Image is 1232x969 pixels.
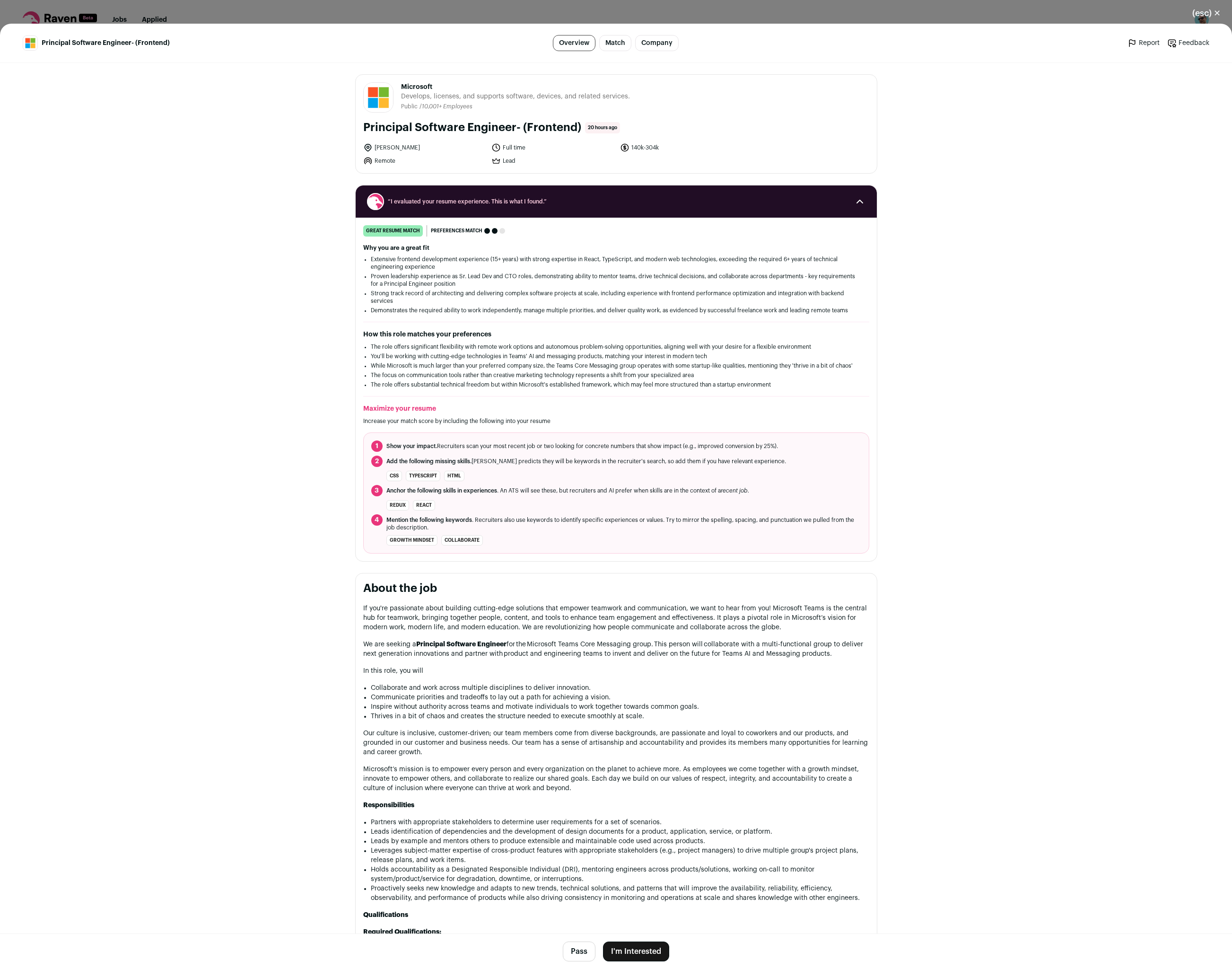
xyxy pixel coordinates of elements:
[416,641,507,648] strong: Principal Software Engineer
[386,535,437,546] li: growth mindset
[363,666,869,676] p: In this role, you will
[371,827,869,837] li: Leads identification of dependencies and the development of design documents for a product, appli...
[363,143,486,152] li: [PERSON_NAME]
[363,729,869,757] p: Our culture is inclusive, customer-driven; our team members come from diverse backgrounds, are pa...
[371,255,862,271] li: Extensive frontend development experience (15+ years) with strong expertise in React, TypeScript,...
[406,471,440,481] li: TypeScript
[386,500,409,511] li: Redux
[371,381,862,388] li: The role offers substantial technical freedom but within Microsoft's established framework, which...
[441,535,483,546] li: collaborate
[363,765,869,793] p: Microsoft’s mission is to empower every person and every organization on the planet to achieve mo...
[371,343,862,351] li: The role offers significant flexibility with remote work options and autonomous problem-solving o...
[585,122,620,133] span: 20 hours ago
[386,471,402,481] li: CSS
[42,38,170,48] span: Principal Software Engineer- (Frontend)
[371,818,869,827] li: Partners with appropriate stakeholders to determine user requirements for a set of scenarios.
[491,156,614,166] li: Lead
[363,912,408,918] strong: Qualifications
[721,488,749,493] i: recent job.
[371,352,862,360] li: You'll be working with cutting-edge technologies in Teams' AI and messaging products, matching yo...
[388,198,845,205] span: “I evaluated your resume experience. This is what I found.”
[363,929,441,935] strong: Required Qualifications:
[386,458,472,464] span: Add the following missing skills.
[371,371,862,379] li: The focus on communication tools rather than creative marketing technology represents a shift fro...
[363,581,869,596] h2: About the job
[413,500,435,511] li: React
[371,290,862,305] li: Strong track record of architecting and delivering complex software projects at scale, including ...
[371,837,869,846] li: Leads by example and mentors others to produce extensible and maintainable code used across produ...
[363,604,869,632] p: If you're passionate about building cutting-edge solutions that empower teamwork and communicatio...
[363,802,414,809] strong: Responsibilities
[371,702,869,712] li: Inspire without authority across teams and motivate individuals to work together towards common g...
[386,443,437,449] span: Show your impact.
[371,683,869,693] li: Collaborate and work across multiple disciplines to deliver innovation.
[553,35,595,51] a: Overview
[371,307,862,314] li: Demonstrates the required ability to work independently, manage multiple priorities, and deliver ...
[1181,3,1232,24] button: Close modal
[363,156,486,166] li: Remote
[401,92,630,101] span: Develops, licenses, and supports software, devices, and related services.
[386,516,861,531] span: . Recruiters also use keywords to identify specific experiences or values. Try to mirror the spel...
[386,487,749,494] span: . An ATS will see these, but recruiters and AI prefer when skills are in the context of a
[371,884,869,903] li: Proactively seeks new knowledge and adapts to new trends, technical solutions, and patterns that ...
[364,83,393,112] img: c786a7b10b07920eb52778d94b98952337776963b9c08eb22d98bc7b89d269e4.jpg
[620,143,743,152] li: 140k-304k
[371,846,869,865] li: Leverages subject-matter expertise of cross-product features with appropriate stakeholders (e.g.,...
[386,458,786,465] span: [PERSON_NAME] predicts they will be keywords in the recruiter's search, so add them if you have r...
[431,226,482,236] span: Preferences match
[491,143,614,152] li: Full time
[371,693,869,702] li: Communicate priorities and tradeoffs to lay out a path for achieving a vision.
[563,942,595,961] button: Pass
[363,404,869,414] h2: Maximize your resume
[371,712,869,721] li: Thrives in a bit of chaos and creates the structure needed to execute smoothly at scale.
[23,36,37,50] img: c786a7b10b07920eb52778d94b98952337776963b9c08eb22d98bc7b89d269e4.jpg
[599,35,631,51] a: Match
[363,225,423,237] div: great resume match
[419,103,472,110] li: /
[1127,38,1160,48] a: Report
[371,440,383,452] span: 1
[363,640,869,659] p: We are seeking a for the Microsoft Teams Core Messaging group. This person will collaborate with ...
[401,82,630,92] span: Microsoft
[371,456,383,467] span: 2
[444,471,464,481] li: HTML
[371,273,862,288] li: Proven leadership experience as Sr. Lead Dev and CTO roles, demonstrating ability to mentor teams...
[363,330,869,339] h2: How this role matches your preferences
[386,442,778,450] span: Recruiters scan your most recent job or two looking for concrete numbers that show impact (e.g., ...
[386,488,497,493] span: Anchor the following skills in experiences
[386,517,472,523] span: Mention the following keywords
[371,514,383,526] span: 4
[603,942,669,961] button: I'm Interested
[1167,38,1209,48] a: Feedback
[371,362,862,370] li: While Microsoft is much larger than your preferred company size, the Teams Core Messaging group o...
[371,865,869,884] li: Holds accountability as a Designated Responsible Individual (DRI), mentoring engineers across pro...
[422,104,472,109] span: 10,001+ Employees
[363,417,869,425] p: Increase your match score by including the following into your resume
[371,485,383,496] span: 3
[635,35,679,51] a: Company
[363,244,869,252] h2: Why you are a great fit
[401,103,419,110] li: Public
[363,120,581,135] h1: Principal Software Engineer- (Frontend)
